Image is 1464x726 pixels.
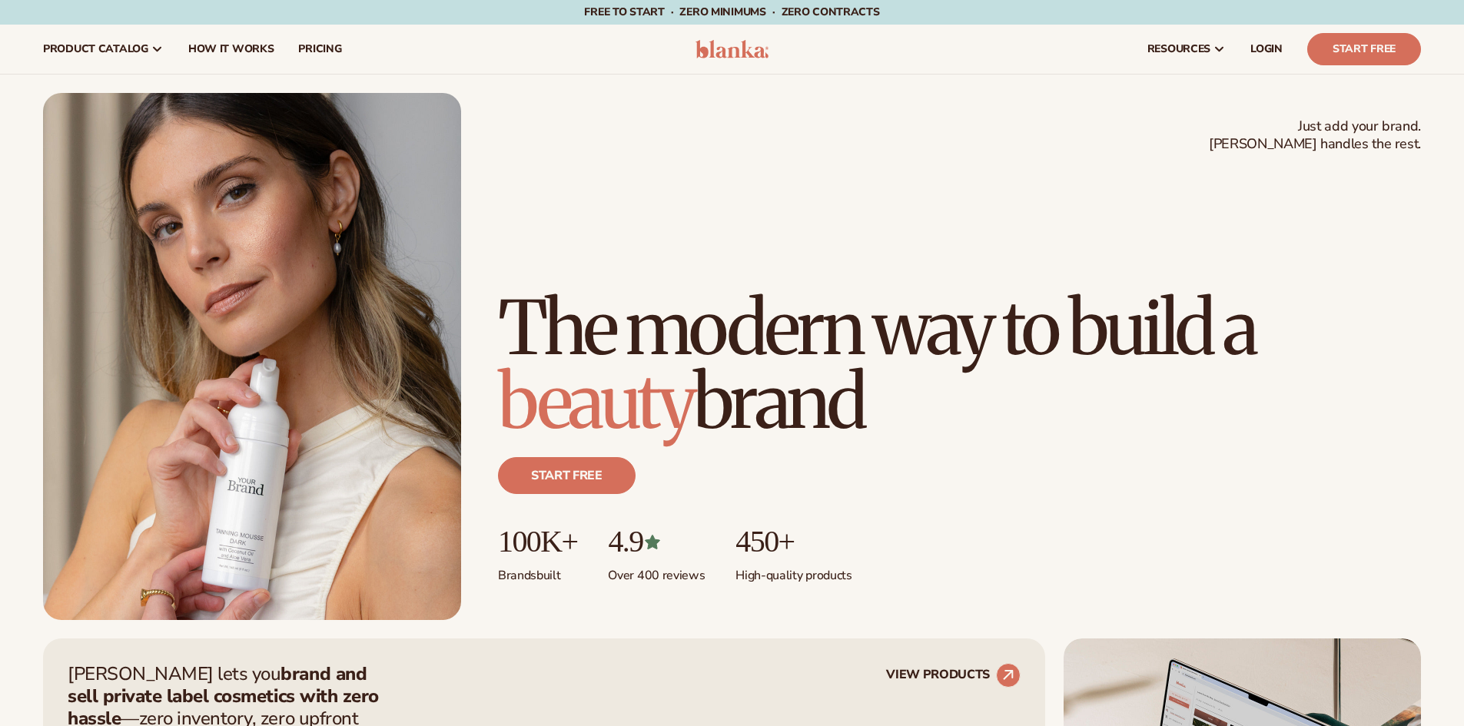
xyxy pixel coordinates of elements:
p: 4.9 [608,525,705,559]
p: 100K+ [498,525,577,559]
a: Start Free [1307,33,1421,65]
img: Female holding tanning mousse. [43,93,461,620]
a: VIEW PRODUCTS [886,663,1021,688]
img: logo [695,40,769,58]
span: How It Works [188,43,274,55]
span: pricing [298,43,341,55]
span: resources [1147,43,1210,55]
p: 450+ [735,525,852,559]
p: Brands built [498,559,577,584]
h1: The modern way to build a brand [498,291,1421,439]
span: Free to start · ZERO minimums · ZERO contracts [584,5,879,19]
span: beauty [498,356,693,448]
span: product catalog [43,43,148,55]
a: resources [1135,25,1238,74]
a: LOGIN [1238,25,1295,74]
a: product catalog [31,25,176,74]
a: How It Works [176,25,287,74]
span: LOGIN [1250,43,1283,55]
span: Just add your brand. [PERSON_NAME] handles the rest. [1209,118,1421,154]
p: Over 400 reviews [608,559,705,584]
p: High-quality products [735,559,852,584]
a: Start free [498,457,636,494]
a: pricing [286,25,354,74]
